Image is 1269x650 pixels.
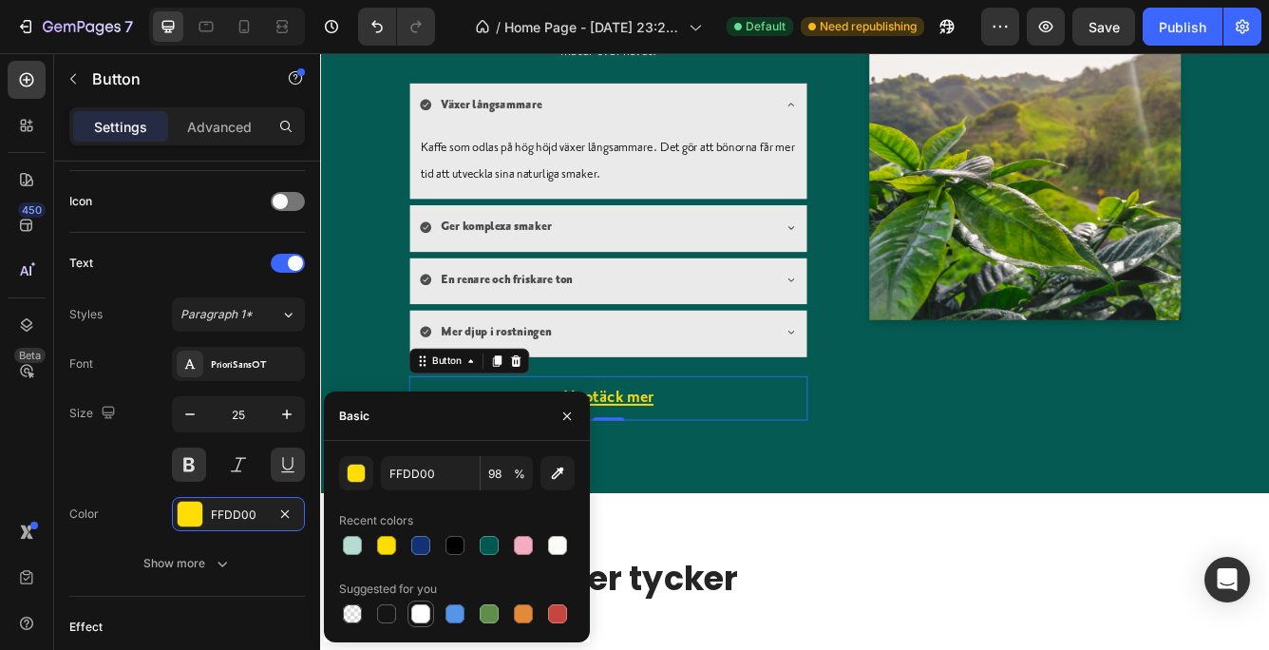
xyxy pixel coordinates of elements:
button: Save [1072,8,1135,46]
p: Button [92,67,254,90]
button: Publish [1143,8,1222,46]
div: Publish [1159,17,1206,37]
span: Paragraph 1* [180,306,253,323]
button: Show more [69,546,305,581]
span: Default [746,18,786,35]
button: 7 [8,8,142,46]
div: Effect [69,619,103,636]
div: Recent colors [339,512,413,529]
span: Save [1089,19,1120,35]
div: Text [69,255,93,272]
div: Icon [69,193,92,210]
div: FFDD00 [211,507,266,524]
span: / [496,17,501,37]
p: Advanced [187,117,252,137]
div: Open Intercom Messenger [1204,557,1250,602]
span: Home Page - [DATE] 23:21:13 [504,17,681,37]
div: Color [69,506,99,523]
div: Font [69,355,93,373]
span: % [514,466,525,483]
button: Paragraph 1* [172,297,305,332]
div: PrioriSansOT [211,356,300,373]
div: Styles [69,306,103,323]
p: Settings [94,117,147,137]
div: Basic [339,408,369,425]
iframe: Design area [320,53,1269,650]
div: Suggested for you [339,581,437,598]
span: Need republishing [820,18,917,35]
input: Eg: FFFFFF [381,456,480,490]
div: Show more [143,554,232,573]
p: 7 [124,15,133,38]
div: 450 [18,202,46,218]
div: Beta [14,348,46,363]
div: Size [69,401,120,427]
div: Undo/Redo [358,8,435,46]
